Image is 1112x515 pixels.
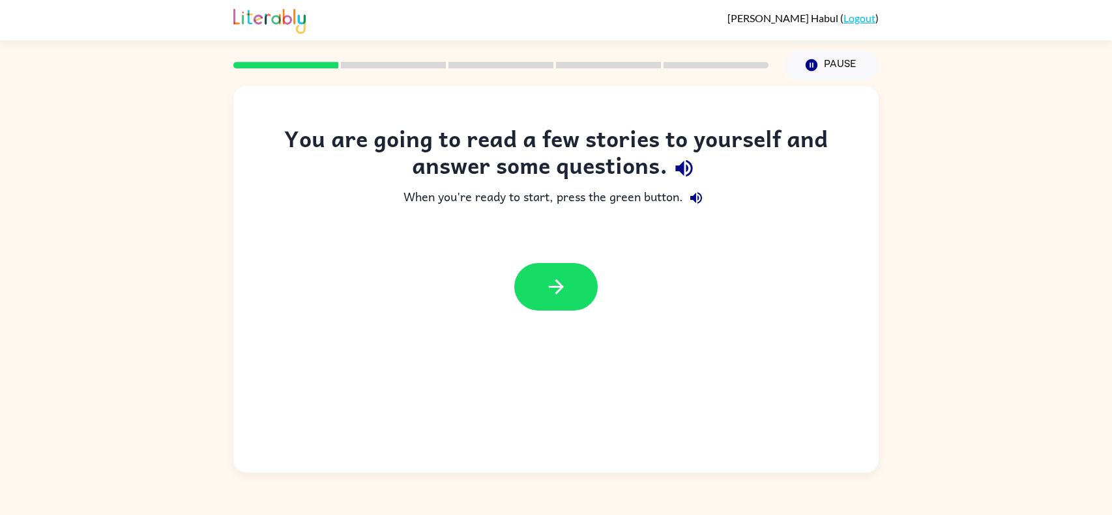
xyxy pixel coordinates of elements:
[233,5,306,34] img: Literably
[843,12,875,24] a: Logout
[727,12,840,24] span: [PERSON_NAME] Habul
[259,185,853,211] div: When you're ready to start, press the green button.
[727,12,879,24] div: ( )
[784,50,879,80] button: Pause
[259,125,853,185] div: You are going to read a few stories to yourself and answer some questions.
